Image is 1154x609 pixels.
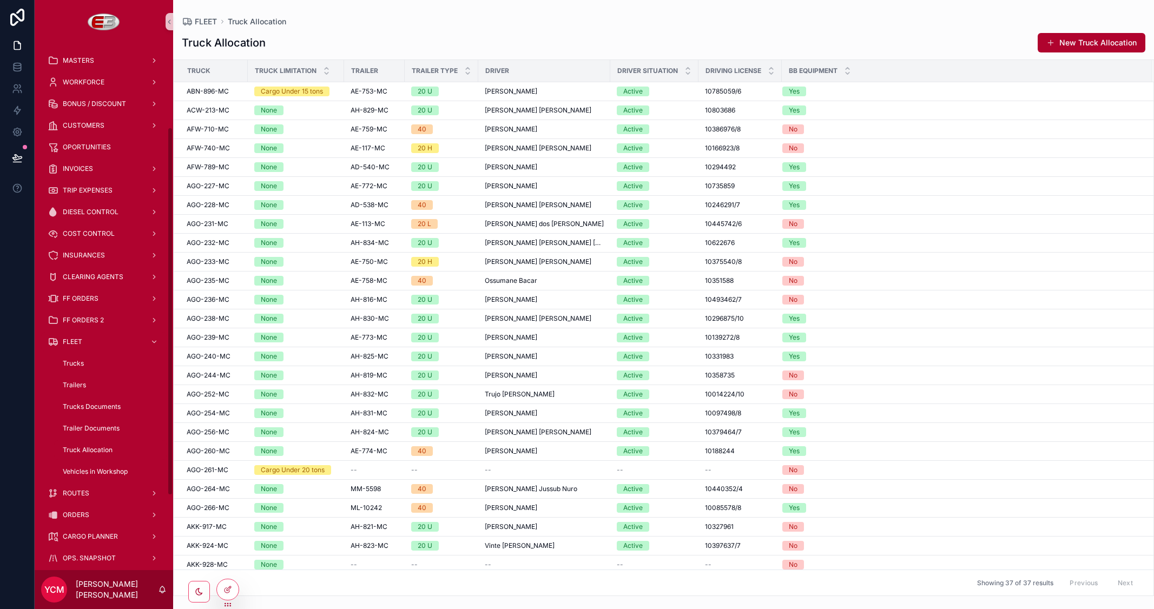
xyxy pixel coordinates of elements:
a: AH-816-MC [351,295,398,304]
a: Truck Allocation [228,16,286,27]
div: Active [623,124,643,134]
span: DIESEL CONTROL [63,208,118,216]
a: 10785059/6 [705,87,775,96]
span: CLEARING AGENTS [63,273,123,281]
a: MASTERS [41,51,167,70]
div: None [261,238,277,248]
a: 20 L [411,219,472,229]
span: [PERSON_NAME] [PERSON_NAME] [485,201,591,209]
div: None [261,124,277,134]
div: Yes [789,238,800,248]
span: AE-750-MC [351,257,388,266]
span: AH-819-MC [351,371,387,380]
div: Active [623,276,643,286]
a: 20 U [411,295,472,304]
div: No [789,276,797,286]
a: AE-773-MC [351,333,398,342]
a: FF ORDERS 2 [41,310,167,330]
a: Yes [782,200,1139,210]
a: FLEET [41,332,167,352]
a: ABN-896-MC [187,87,241,96]
span: 10246291/7 [705,201,740,209]
a: FLEET [182,16,217,27]
a: None [254,181,338,191]
a: AGO-227-MC [187,182,241,190]
div: 20 U [418,389,432,399]
a: Active [617,295,692,304]
a: 10296875/10 [705,314,775,323]
div: 20 U [418,370,432,380]
div: None [261,389,277,399]
div: Yes [789,87,800,96]
span: AFW-740-MC [187,144,230,153]
span: 10785059/6 [705,87,741,96]
div: 20 U [418,105,432,115]
a: Active [617,87,692,96]
a: OPORTUNITIES [41,137,167,157]
a: Active [617,124,692,134]
a: [PERSON_NAME] [485,371,604,380]
a: 10331983 [705,352,775,361]
a: CLEARING AGENTS [41,267,167,287]
a: New Truck Allocation [1038,33,1145,52]
div: None [261,295,277,304]
a: 10803686 [705,106,775,115]
a: [PERSON_NAME] [485,333,604,342]
span: ABN-896-MC [187,87,229,96]
div: Yes [789,314,800,323]
span: AGO-238-MC [187,314,229,323]
a: None [254,105,338,115]
span: AH-830-MC [351,314,389,323]
span: OPORTUNITIES [63,143,111,151]
a: [PERSON_NAME] dos [PERSON_NAME] [485,220,604,228]
div: No [789,124,797,134]
a: Trailers [54,375,167,395]
a: Ossumane Bacar [485,276,604,285]
div: None [261,162,277,172]
span: AGO-228-MC [187,201,229,209]
a: [PERSON_NAME] [485,352,604,361]
a: 20 U [411,370,472,380]
div: No [789,295,797,304]
a: Yes [782,314,1139,323]
div: None [261,181,277,191]
span: [PERSON_NAME] [485,125,537,134]
a: TRIP EXPENSES [41,181,167,200]
a: 10622676 [705,239,775,247]
span: AE-773-MC [351,333,387,342]
a: AGO-228-MC [187,201,241,209]
a: 20 U [411,181,472,191]
a: AE-772-MC [351,182,398,190]
a: 20 U [411,389,472,399]
a: AGO-238-MC [187,314,241,323]
span: INVOICES [63,164,93,173]
div: Active [623,200,643,210]
span: 10296875/10 [705,314,744,323]
a: 10386976/8 [705,125,775,134]
a: AFW-710-MC [187,125,241,134]
a: None [254,276,338,286]
span: AD-540-MC [351,163,390,171]
a: AGO-239-MC [187,333,241,342]
a: AD-540-MC [351,163,398,171]
a: Yes [782,87,1139,96]
span: 10386976/8 [705,125,741,134]
span: 10735859 [705,182,735,190]
a: None [254,162,338,172]
a: AGO-233-MC [187,257,241,266]
div: Yes [789,352,800,361]
a: Active [617,105,692,115]
a: 20 U [411,352,472,361]
span: FLEET [63,337,82,346]
a: COST CONTROL [41,224,167,243]
a: 10735859 [705,182,775,190]
a: FF ORDERS [41,289,167,308]
span: AFW-710-MC [187,125,229,134]
div: Active [623,87,643,96]
span: 10803686 [705,106,735,115]
span: AGO-227-MC [187,182,229,190]
a: Trucks [54,354,167,373]
span: AH-816-MC [351,295,387,304]
a: None [254,295,338,304]
a: WORKFORCE [41,72,167,92]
